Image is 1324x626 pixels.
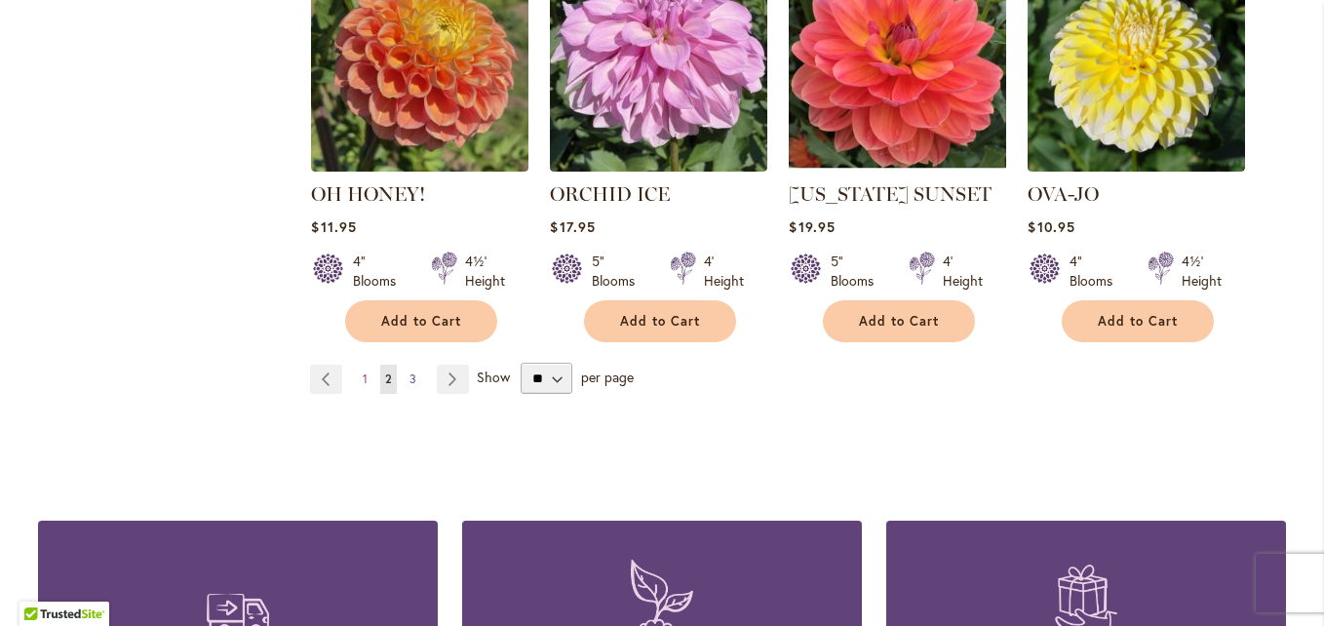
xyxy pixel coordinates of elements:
a: ORCHID ICE [550,157,767,176]
div: 4½' Height [465,252,505,291]
button: Add to Cart [823,300,975,342]
a: 1 [358,365,372,394]
button: Add to Cart [345,300,497,342]
span: $19.95 [789,217,835,236]
span: Add to Cart [381,313,461,330]
div: 4" Blooms [353,252,408,291]
span: per page [581,368,634,386]
div: 4' Height [704,252,744,291]
div: 4' Height [943,252,983,291]
span: $17.95 [550,217,595,236]
a: Oh Honey! [311,157,528,176]
span: Show [477,368,510,386]
iframe: Launch Accessibility Center [15,557,69,611]
span: Add to Cart [859,313,939,330]
span: 1 [363,372,368,386]
div: 4½' Height [1182,252,1222,291]
span: 2 [385,372,392,386]
a: OVA-JO [1028,182,1099,206]
button: Add to Cart [1062,300,1214,342]
span: Add to Cart [1098,313,1178,330]
a: OVA-JO [1028,157,1245,176]
div: 5" Blooms [592,252,646,291]
div: 5" Blooms [831,252,885,291]
a: 3 [405,365,421,394]
div: 4" Blooms [1070,252,1124,291]
span: Add to Cart [620,313,700,330]
span: 3 [409,372,416,386]
button: Add to Cart [584,300,736,342]
a: OREGON SUNSET [789,157,1006,176]
a: ORCHID ICE [550,182,670,206]
a: [US_STATE] SUNSET [789,182,992,206]
a: OH HONEY! [311,182,425,206]
span: $11.95 [311,217,356,236]
span: $10.95 [1028,217,1074,236]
